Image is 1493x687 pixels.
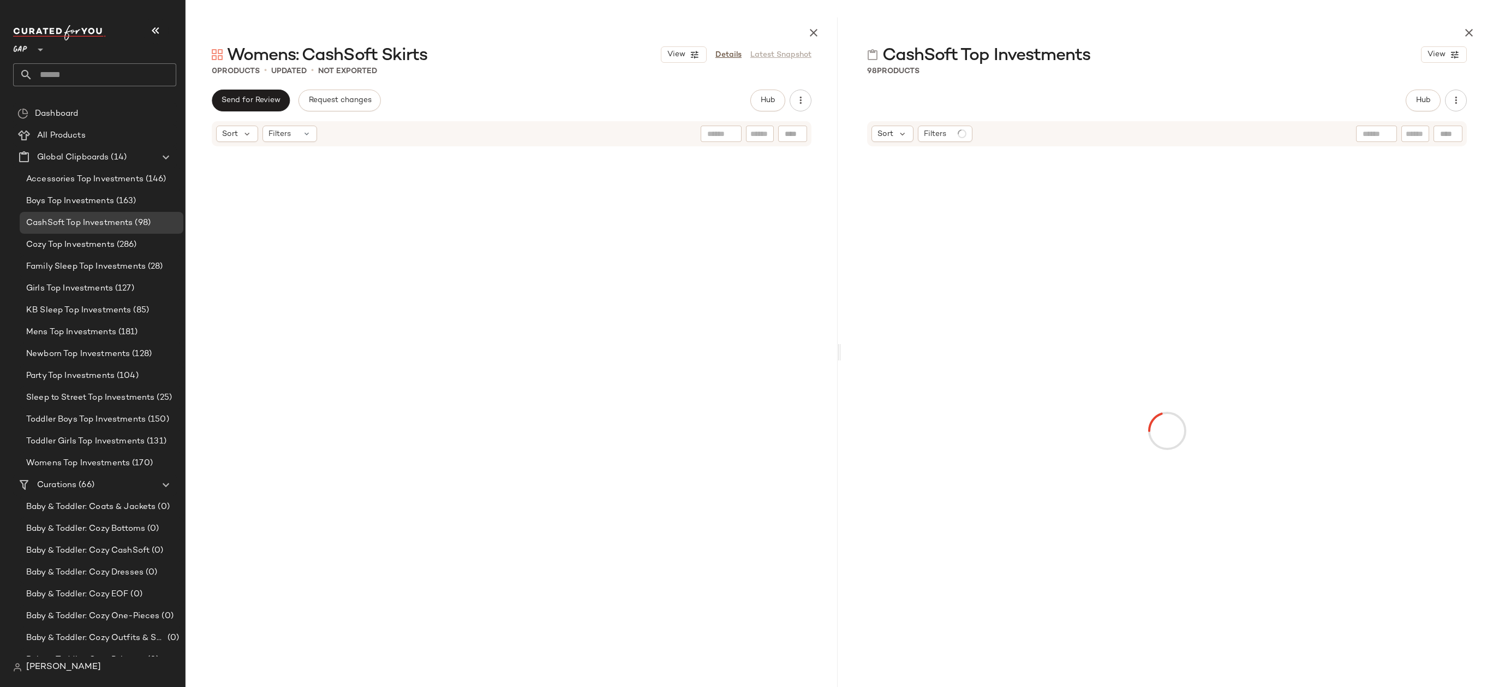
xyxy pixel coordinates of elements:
img: svg%3e [212,49,223,60]
span: Family Sleep Top Investments [26,260,146,273]
button: Send for Review [212,90,290,111]
span: Toddler Boys Top Investments [26,413,146,426]
span: Baby & Toddler: Cozy EOF [26,588,128,601]
button: Request changes [298,90,380,111]
span: (0) [150,544,163,557]
span: Hub [1416,96,1431,105]
span: View [1427,50,1446,59]
span: Sleep to Street Top Investments [26,392,154,404]
span: All Products [37,129,86,142]
span: (286) [115,239,137,251]
span: Womens Top Investments [26,457,130,470]
span: (150) [146,413,169,426]
span: (0) [144,566,157,579]
button: Hub [1406,90,1441,111]
span: Accessories Top Investments [26,173,144,186]
span: Baby & Toddler: Cozy Pajamas [26,654,145,666]
span: (131) [145,435,166,448]
button: View [1421,46,1467,63]
span: Baby & Toddler: Cozy One-Pieces [26,610,159,623]
span: (0) [128,588,142,601]
span: (66) [76,479,94,491]
span: (163) [114,195,136,208]
span: (181) [116,326,138,339]
img: svg%3e [867,49,878,60]
span: Sort [222,128,238,140]
img: svg%3e [17,108,28,119]
span: (170) [130,457,153,470]
span: Toddler Girls Top Investments [26,435,145,448]
span: (25) [154,392,172,404]
span: • [311,64,314,78]
span: (104) [115,370,139,382]
span: Baby & Toddler: Cozy Bottoms [26,523,145,535]
span: (0) [159,610,173,623]
span: (128) [130,348,152,360]
span: Womens: CashSoft Skirts [227,45,427,67]
span: Hub [760,96,775,105]
span: Filters [268,128,291,140]
span: (98) [133,217,151,229]
p: updated [271,66,307,77]
span: (0) [156,501,169,513]
span: Cozy Top Investments [26,239,115,251]
span: Baby & Toddler: Coats & Jackets [26,501,156,513]
span: Mens Top Investments [26,326,116,339]
span: (146) [144,173,166,186]
span: Filters [924,128,946,140]
span: Baby & Toddler: Cozy Dresses [26,566,144,579]
span: Send for Review [221,96,280,105]
span: Baby & Toddler: Cozy Outfits & Sets [26,632,165,644]
span: Party Top Investments [26,370,115,382]
span: Global Clipboards [37,151,109,164]
span: Dashboard [35,108,78,120]
button: Hub [750,90,785,111]
span: (14) [109,151,127,164]
span: GAP [13,37,27,57]
span: (28) [146,260,163,273]
span: Curations [37,479,76,491]
span: Boys Top Investments [26,195,114,208]
span: Girls Top Investments [26,282,113,295]
span: • [264,64,267,78]
span: [PERSON_NAME] [26,661,101,674]
span: (127) [113,282,134,295]
a: Details [715,49,742,61]
span: Sort [877,128,893,140]
div: Products [867,66,919,77]
span: (0) [145,523,159,535]
span: KB Sleep Top Investments [26,304,131,317]
span: View [667,50,685,59]
span: CashSoft Top Investments [26,217,133,229]
span: 98 [867,67,877,75]
span: (0) [145,654,159,666]
span: (85) [131,304,149,317]
button: View [661,46,707,63]
span: CashSoft Top Investments [882,45,1090,67]
span: Baby & Toddler: Cozy CashSoft [26,544,150,557]
span: Request changes [308,96,371,105]
span: 0 [212,67,217,75]
span: Newborn Top Investments [26,348,130,360]
img: svg%3e [13,663,22,672]
div: Products [212,66,260,77]
img: cfy_white_logo.C9jOOHJF.svg [13,25,106,40]
span: (0) [165,632,179,644]
p: Not Exported [318,66,377,77]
